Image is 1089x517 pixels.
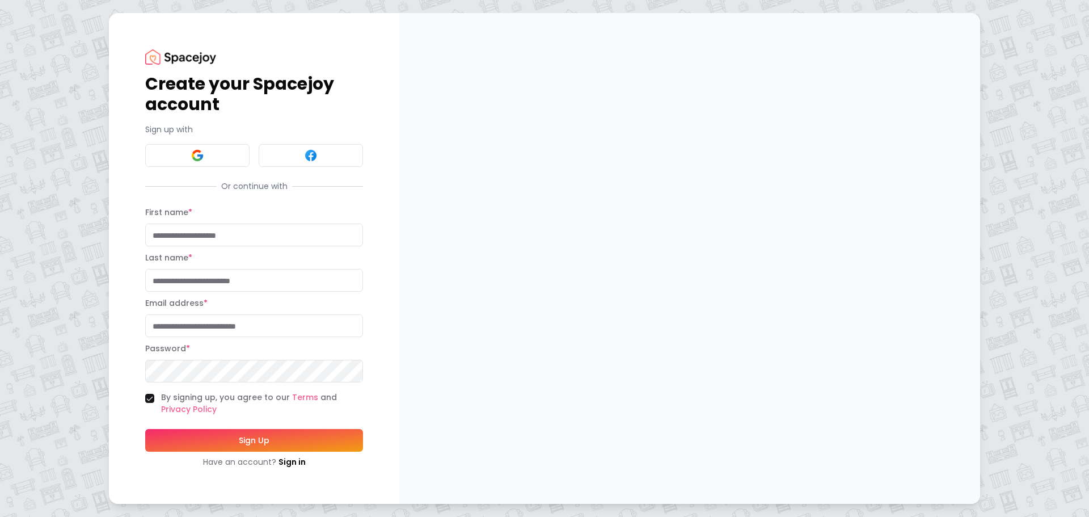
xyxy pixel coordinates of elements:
[145,429,363,452] button: Sign Up
[161,403,217,415] a: Privacy Policy
[191,149,204,162] img: Google signin
[145,297,208,309] label: Email address
[145,74,363,115] h1: Create your Spacejoy account
[145,49,216,65] img: Spacejoy Logo
[217,180,292,192] span: Or continue with
[292,392,318,403] a: Terms
[145,252,192,263] label: Last name
[399,13,980,504] img: banner
[145,124,363,135] p: Sign up with
[145,207,192,218] label: First name
[278,456,306,468] a: Sign in
[145,343,190,354] label: Password
[304,149,318,162] img: Facebook signin
[145,456,363,468] div: Have an account?
[161,392,363,415] label: By signing up, you agree to our and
